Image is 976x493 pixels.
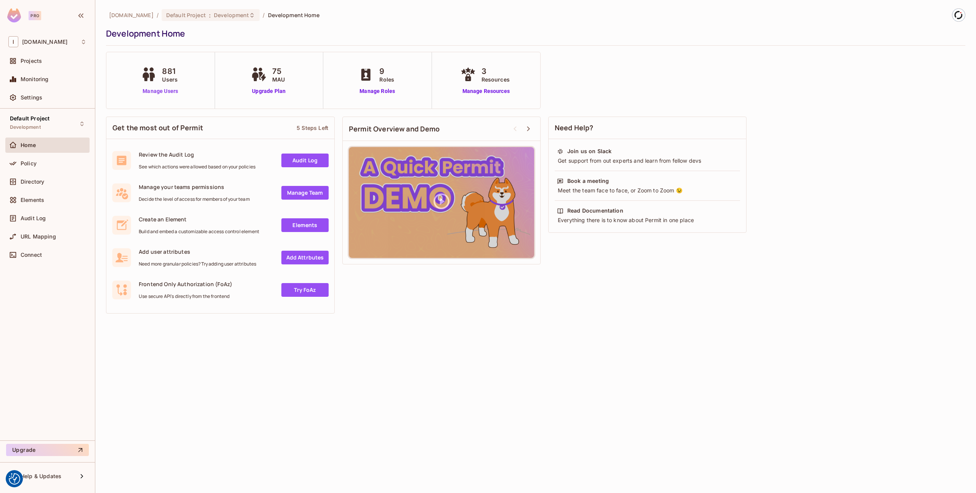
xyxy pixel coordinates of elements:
span: the active workspace [109,11,154,19]
div: Get support from out experts and learn from fellow devs [557,157,738,165]
span: See which actions were allowed based on your policies [139,164,255,170]
a: Elements [281,218,329,232]
div: Pro [29,11,41,20]
span: Need more granular policies? Try adding user attributes [139,261,256,267]
a: Manage Roles [356,87,398,95]
span: Audit Log [21,215,46,221]
a: Manage Resources [459,87,514,95]
span: : [209,12,211,18]
span: Settings [21,94,42,101]
span: Connect [21,252,42,258]
span: Resources [482,75,510,83]
a: Audit Log [281,154,329,167]
span: Permit Overview and Demo [349,124,440,134]
div: Everything there is to know about Permit in one place [557,216,738,224]
span: I [8,36,18,47]
div: Join us on Slack [567,147,612,155]
a: Add Attrbutes [281,251,329,264]
span: Add user attributes [139,248,256,255]
span: Help & Updates [21,473,61,479]
span: Create an Element [139,216,259,223]
span: Development [10,124,41,130]
a: Manage Team [281,186,329,200]
span: Development [214,11,249,19]
span: Policy [21,160,37,166]
span: Projects [21,58,42,64]
span: Users [162,75,178,83]
a: Manage Users [139,87,181,95]
span: Build and embed a customizable access control element [139,229,259,235]
a: Try FoAz [281,283,329,297]
span: Elements [21,197,44,203]
span: Need Help? [555,123,594,133]
span: 9 [379,66,394,77]
img: Revisit consent button [9,473,20,485]
span: Monitoring [21,76,49,82]
div: Book a meeting [567,177,609,185]
img: SReyMgAAAABJRU5ErkJggg== [7,8,21,22]
span: Default Project [10,115,50,122]
span: Development Home [268,11,319,19]
div: Development Home [106,28,962,39]
div: Meet the team face to face, or Zoom to Zoom 😉 [557,187,738,194]
span: Manage your teams permissions [139,183,250,190]
div: Read Documentation [567,207,623,214]
span: Decide the level of access for members of your team [139,196,250,202]
span: Review the Audit Log [139,151,255,158]
span: Directory [21,179,44,185]
li: / [157,11,159,19]
span: 881 [162,66,178,77]
span: Frontend Only Authorization (FoAz) [139,280,232,288]
span: MAU [272,75,285,83]
button: Upgrade [6,444,89,456]
span: 3 [482,66,510,77]
span: Use secure API's directly from the frontend [139,293,232,299]
span: Workspace: iofinnet.com [22,39,67,45]
span: 75 [272,66,285,77]
img: Ester Alvarez Feijoo [952,9,965,21]
span: Roles [379,75,394,83]
span: Default Project [166,11,206,19]
a: Upgrade Plan [249,87,289,95]
button: Consent Preferences [9,473,20,485]
span: Get the most out of Permit [112,123,203,133]
div: 5 Steps Left [297,124,328,131]
span: URL Mapping [21,234,56,240]
li: / [263,11,265,19]
span: Home [21,142,36,148]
